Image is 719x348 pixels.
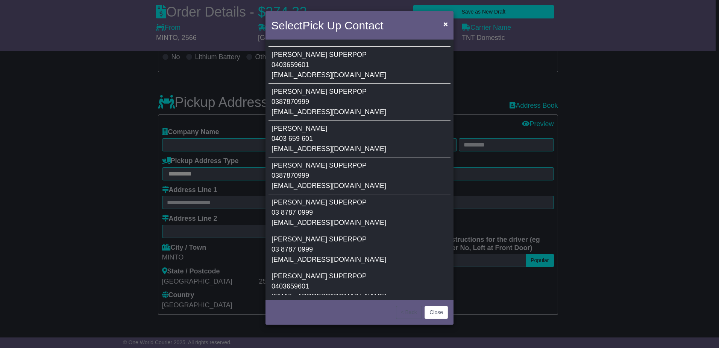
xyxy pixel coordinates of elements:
span: [EMAIL_ADDRESS][DOMAIN_NAME] [272,71,386,79]
span: [EMAIL_ADDRESS][DOMAIN_NAME] [272,219,386,226]
span: 0387870999 [272,172,309,179]
span: [PERSON_NAME] [272,162,327,169]
span: SUPERPOP [329,235,367,243]
span: Contact [344,19,383,32]
span: SUPERPOP [329,51,367,58]
span: [PERSON_NAME] [272,125,327,132]
button: < Back [396,306,422,319]
span: SUPERPOP [329,272,367,280]
span: [PERSON_NAME] [272,51,327,58]
span: SUPERPOP [329,162,367,169]
span: [EMAIL_ADDRESS][DOMAIN_NAME] [272,182,386,189]
span: [EMAIL_ADDRESS][DOMAIN_NAME] [272,108,386,116]
span: 0403659601 [272,61,309,69]
span: 0403659601 [272,282,309,290]
button: Close [425,306,448,319]
span: × [443,20,448,28]
span: 0387870999 [272,98,309,105]
span: [EMAIL_ADDRESS][DOMAIN_NAME] [272,256,386,263]
span: [PERSON_NAME] [272,88,327,95]
span: [PERSON_NAME] [272,235,327,243]
span: 0403 659 601 [272,135,313,142]
span: 03 8787 0999 [272,209,313,216]
span: Pick Up [302,19,341,32]
h4: Select [271,17,383,34]
span: 03 8787 0999 [272,246,313,253]
span: [PERSON_NAME] [272,198,327,206]
span: [PERSON_NAME] [272,272,327,280]
span: SUPERPOP [329,88,367,95]
button: Close [440,16,452,32]
span: [EMAIL_ADDRESS][DOMAIN_NAME] [272,145,386,153]
span: SUPERPOP [329,198,367,206]
span: [EMAIL_ADDRESS][DOMAIN_NAME] [272,293,386,300]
